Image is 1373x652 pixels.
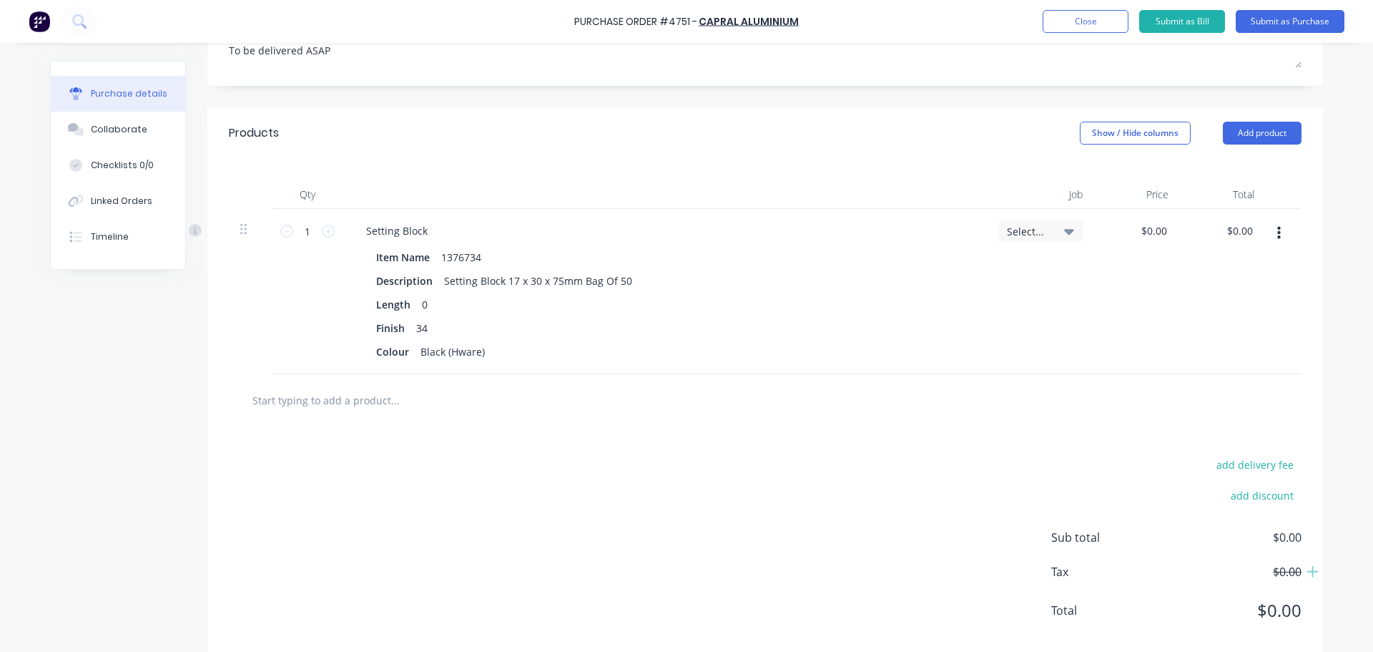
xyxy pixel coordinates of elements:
[51,183,185,219] button: Linked Orders
[1051,602,1158,619] span: Total
[91,159,154,172] div: Checklists 0/0
[1236,10,1344,33] button: Submit as Purchase
[1180,180,1266,209] div: Total
[1051,529,1158,546] span: Sub total
[51,147,185,183] button: Checklists 0/0
[1223,122,1301,145] button: Add product
[1208,455,1301,474] button: add delivery fee
[415,341,491,362] div: Black (Hware)
[370,294,416,315] div: Length
[1139,10,1225,33] button: Submit as Bill
[1080,122,1191,145] button: Show / Hide columns
[574,14,697,29] div: Purchase Order #4751 -
[51,112,185,147] button: Collaborate
[252,386,538,414] input: Start typing to add a product...
[1051,563,1158,580] span: Tax
[91,123,147,136] div: Collaborate
[370,318,410,339] div: Finish
[272,180,343,209] div: Qty
[699,14,799,29] a: Capral Aluminium
[1158,598,1301,623] span: $0.00
[1043,10,1128,33] button: Close
[51,219,185,255] button: Timeline
[987,180,1094,209] div: Job
[435,247,487,268] div: 1376734
[229,36,1301,68] textarea: To be delivered ASAP
[370,247,435,268] div: Item Name
[91,87,167,100] div: Purchase details
[1222,486,1301,505] button: add discount
[1158,563,1301,580] span: $0.00
[370,271,438,291] div: Description
[91,230,129,243] div: Timeline
[1158,529,1301,546] span: $0.00
[1094,180,1180,209] div: Price
[416,294,438,315] div: 0
[355,220,439,241] div: Setting Block
[438,271,638,291] div: Setting Block 17 x 30 x 75mm Bag Of 50
[410,318,433,339] div: 34
[1007,224,1050,239] span: Select...
[229,125,279,142] div: Products
[29,11,50,32] img: Factory
[370,341,415,362] div: Colour
[51,76,185,112] button: Purchase details
[91,195,152,208] div: Linked Orders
